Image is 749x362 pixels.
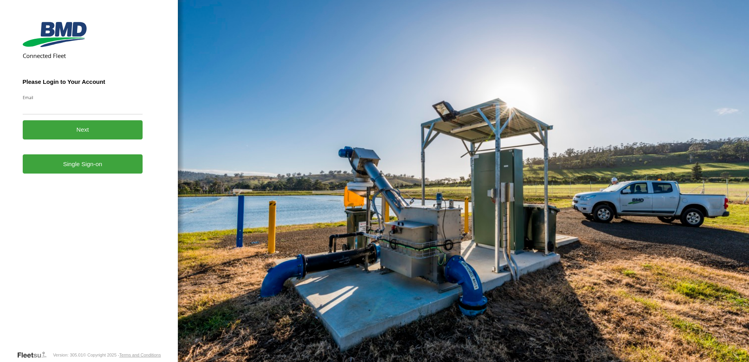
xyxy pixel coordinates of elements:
h3: Please Login to Your Account [23,78,143,85]
img: BMD [23,22,87,47]
a: Single Sign-on [23,154,143,174]
div: © Copyright 2025 - [83,353,161,357]
div: Version: 305.01 [53,353,83,357]
h2: Connected Fleet [23,52,143,60]
a: Visit our Website [17,351,53,359]
button: Next [23,120,143,139]
a: Terms and Conditions [119,353,161,357]
label: Email [23,94,143,100]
